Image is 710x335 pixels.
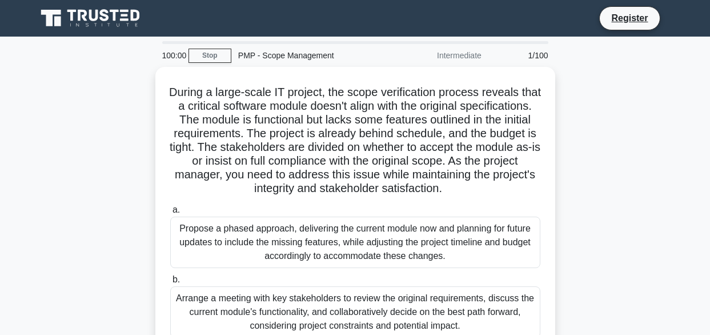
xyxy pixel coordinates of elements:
span: b. [173,274,180,284]
div: Propose a phased approach, delivering the current module now and planning for future updates to i... [170,217,540,268]
a: Register [604,11,655,25]
h5: During a large-scale IT project, the scope verification process reveals that a critical software ... [169,85,541,196]
div: Intermediate [388,44,488,67]
div: PMP - Scope Management [231,44,388,67]
div: 100:00 [155,44,188,67]
span: a. [173,205,180,214]
div: 1/100 [488,44,555,67]
a: Stop [188,49,231,63]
